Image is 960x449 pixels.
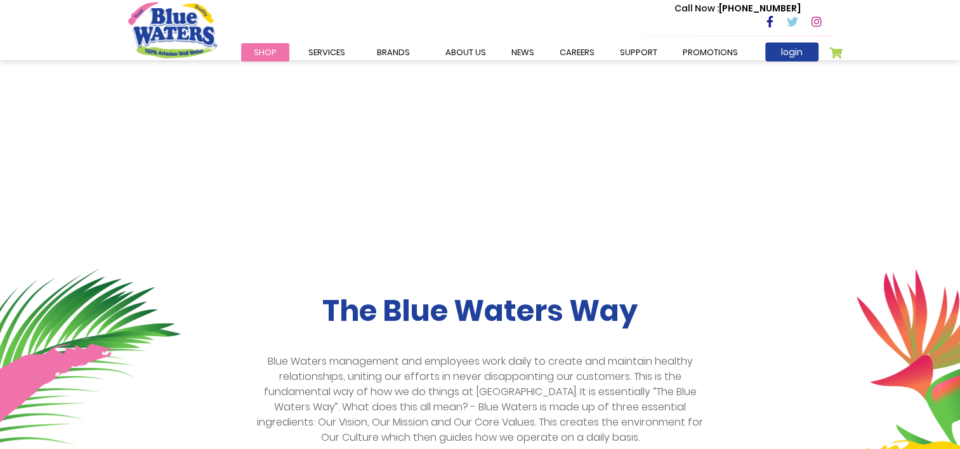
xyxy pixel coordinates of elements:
a: careers [547,43,607,62]
p: [PHONE_NUMBER] [674,2,801,15]
span: Call Now : [674,2,719,15]
a: store logo [128,2,217,58]
h2: The Blue Waters Way [128,294,832,329]
p: Blue Waters management and employees work daily to create and maintain healthy relationships, uni... [250,354,710,445]
span: Brands [377,46,410,58]
span: Shop [254,46,277,58]
a: about us [433,43,499,62]
a: support [607,43,670,62]
a: login [765,42,819,62]
a: Promotions [670,43,751,62]
span: Services [308,46,345,58]
a: News [499,43,547,62]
